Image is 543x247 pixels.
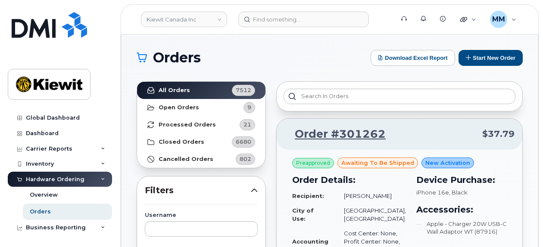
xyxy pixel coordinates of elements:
[371,50,455,66] button: Download Excel Report
[416,173,507,186] h3: Device Purchase:
[243,120,251,129] span: 21
[145,213,258,218] label: Username
[137,133,265,151] a: Closed Orders6680
[137,151,265,168] a: Cancelled Orders802
[247,103,251,111] span: 9
[459,50,523,66] button: Start New Order
[482,128,515,140] span: $37.79
[416,203,507,216] h3: Accessories:
[296,159,330,167] span: Preapproved
[159,139,204,145] strong: Closed Orders
[506,210,537,241] iframe: Messenger Launcher
[336,203,406,226] td: [GEOGRAPHIC_DATA], [GEOGRAPHIC_DATA]
[236,138,251,146] span: 6680
[137,116,265,133] a: Processed Orders21
[159,156,213,163] strong: Cancelled Orders
[240,155,251,163] span: 802
[292,192,324,199] strong: Recipient:
[159,104,199,111] strong: Open Orders
[284,127,386,142] a: Order #301262
[137,82,265,99] a: All Orders7512
[341,159,414,167] span: awaiting to be shipped
[425,159,470,167] span: New Activation
[449,189,468,196] span: , Black
[292,207,314,222] strong: City of Use:
[416,189,449,196] span: iPhone 16e
[292,173,406,186] h3: Order Details:
[137,99,265,116] a: Open Orders9
[145,184,251,197] span: Filters
[336,188,406,204] td: [PERSON_NAME]
[159,121,216,128] strong: Processed Orders
[236,86,251,94] span: 7512
[159,87,190,94] strong: All Orders
[153,51,201,64] span: Orders
[284,89,515,104] input: Search in orders
[416,220,507,236] li: Apple - Charger 20W USB-C Wall Adaptor WT (87916)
